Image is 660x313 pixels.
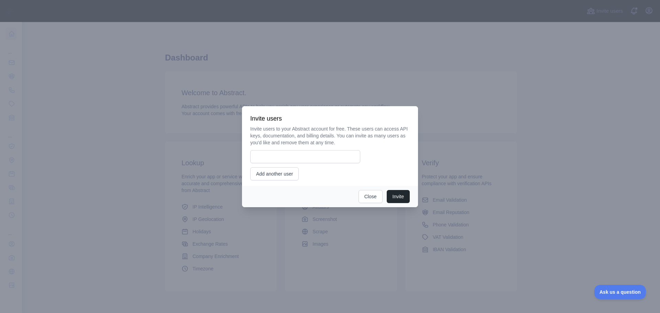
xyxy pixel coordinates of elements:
button: Invite [387,190,410,203]
p: Invite users to your Abstract account for free. These users can access API keys, documentation, a... [250,125,410,146]
h3: Invite users [250,114,410,123]
iframe: Toggle Customer Support [594,285,646,299]
button: Add another user [250,167,299,180]
button: Close [359,190,383,203]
